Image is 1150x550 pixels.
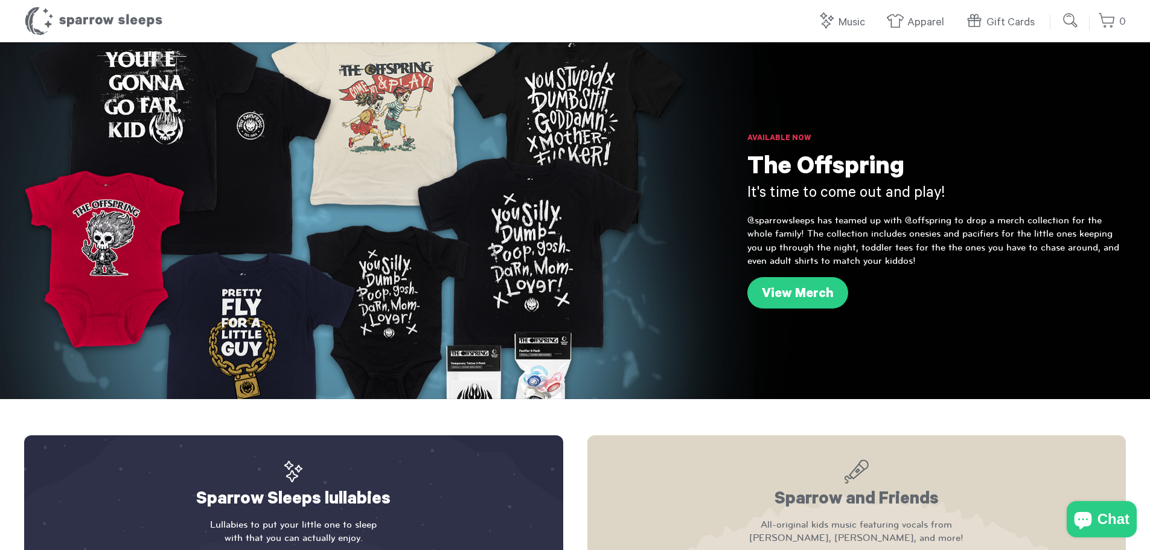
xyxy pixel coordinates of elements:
[1059,8,1083,33] input: Submit
[48,459,539,512] h2: Sparrow Sleeps lullabies
[48,518,539,545] p: Lullabies to put your little one to sleep
[612,518,1102,545] p: All-original kids music featuring vocals from
[747,184,1126,205] h3: It's time to come out and play!
[747,214,1126,268] p: @sparrowsleeps has teamed up with @offspring to drop a merch collection for the whole family! The...
[747,277,848,309] a: View Merch
[24,6,163,36] h1: Sparrow Sleeps
[747,133,1126,145] h6: Available Now
[1063,501,1140,540] inbox-online-store-chat: Shopify online store chat
[48,531,539,545] span: with that you can actually enjoy.
[1098,9,1126,35] a: 0
[817,10,871,36] a: Music
[886,10,950,36] a: Apparel
[965,10,1041,36] a: Gift Cards
[747,154,1126,184] h1: The Offspring
[612,459,1102,512] h2: Sparrow and Friends
[612,531,1102,545] span: [PERSON_NAME], [PERSON_NAME], and more!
